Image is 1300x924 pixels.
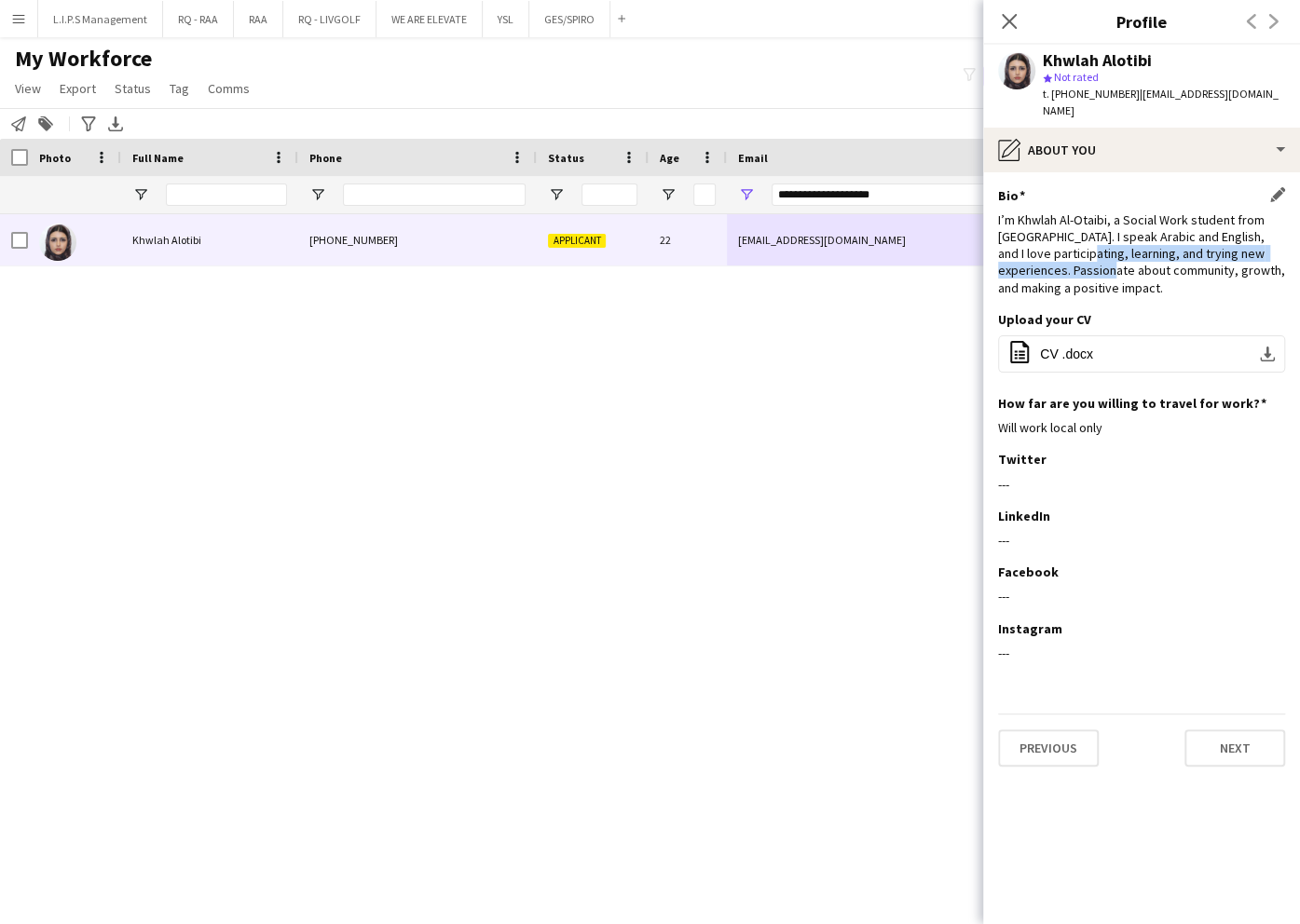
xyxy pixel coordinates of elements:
[52,76,103,101] a: Export
[39,151,71,165] span: Photo
[660,186,677,203] button: Open Filter Menu
[376,1,483,37] button: WE ARE ELEVATE
[298,214,537,265] div: [PHONE_NUMBER]
[582,183,637,206] input: Status Filter Input
[727,214,1100,265] div: [EMAIL_ADDRESS][DOMAIN_NAME]
[170,80,189,97] span: Tag
[15,80,41,97] span: View
[132,186,149,203] button: Open Filter Menu
[115,80,151,97] span: Status
[998,335,1285,373] button: CV .docx
[983,128,1300,172] div: About you
[15,45,152,73] span: My Workforce
[548,151,584,165] span: Status
[283,1,376,37] button: RQ - LIVGOLF
[998,187,1025,204] h3: Bio
[1043,87,1279,117] span: | [EMAIL_ADDRESS][DOMAIN_NAME]
[166,183,287,206] input: Full Name Filter Input
[998,508,1050,524] h3: LinkedIn
[483,1,529,37] button: YSL
[1040,346,1093,361] span: CV .docx
[7,76,48,101] a: View
[998,395,1266,412] h3: How far are you willing to travel for work?
[60,80,96,97] span: Export
[998,620,1062,637] h3: Instagram
[998,645,1285,661] div: ---
[998,476,1285,493] div: ---
[234,1,283,37] button: RAA
[309,151,342,165] span: Phone
[309,186,326,203] button: Open Filter Menu
[1043,52,1152,69] div: Khwlah Alotibi
[39,224,76,261] img: Khwlah Alotibi
[132,233,201,247] span: Khwlah Alotibi
[200,76,257,101] a: Comms
[6,6,24,24] img: D61PrC9fCdQYAAAAAElFTkSuQmCC
[772,183,1088,206] input: Email Filter Input
[660,151,679,165] span: Age
[1054,70,1099,84] span: Not rated
[1043,87,1140,101] span: t. [PHONE_NUMBER]
[738,151,768,165] span: Email
[738,186,755,203] button: Open Filter Menu
[343,183,526,206] input: Phone Filter Input
[998,419,1285,436] div: Will work local only
[548,186,565,203] button: Open Filter Menu
[998,532,1285,549] div: ---
[693,183,716,206] input: Age Filter Input
[162,76,197,101] a: Tag
[983,9,1300,34] h3: Profile
[1184,729,1285,767] button: Next
[998,451,1047,468] h3: Twitter
[208,80,250,97] span: Comms
[77,113,100,135] app-action-btn: Advanced filters
[649,214,727,265] div: 22
[998,311,1091,328] h3: Upload your CV
[104,113,127,135] app-action-btn: Export XLSX
[998,564,1059,580] h3: Facebook
[163,1,234,37] button: RQ - RAA
[38,1,163,37] button: L.I.P.S Management
[7,113,30,135] app-action-btn: Notify workforce
[548,234,606,248] span: Applicant
[998,588,1285,605] div: ---
[34,113,57,135] app-action-btn: Add to tag
[998,211,1285,296] div: I’m Khwlah Al-Otaibi, a Social Work student from [GEOGRAPHIC_DATA]. I speak Arabic and English, a...
[132,151,184,165] span: Full Name
[998,729,1099,767] button: Previous
[529,1,610,37] button: GES/SPIRO
[107,76,158,101] a: Status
